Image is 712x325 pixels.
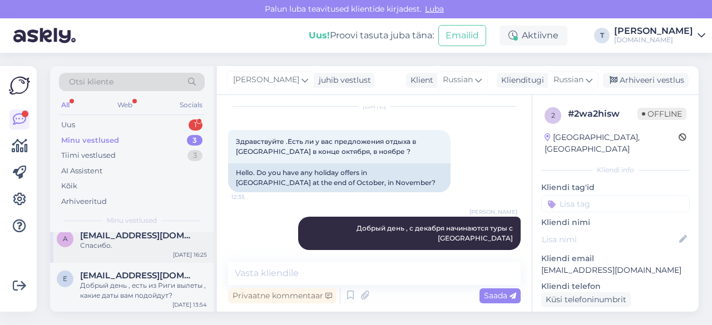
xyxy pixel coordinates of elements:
input: Lisa tag [541,196,690,212]
div: Privaatne kommentaar [228,288,337,303]
input: Lisa nimi [542,233,677,246]
span: Luba [422,4,447,14]
div: [DATE] 16:25 [173,251,207,259]
button: Emailid [438,25,486,46]
a: [PERSON_NAME][DOMAIN_NAME] [614,27,705,44]
div: Web [115,98,135,112]
div: Добрый день , есть из Риги вылеты , какие даты вам подойдут? [80,281,207,301]
span: Otsi kliente [69,76,113,88]
p: Kliendi nimi [541,217,690,228]
div: Tiimi vestlused [61,150,116,161]
div: T [594,28,610,43]
img: Askly Logo [9,75,30,96]
div: Спасибо. [80,241,207,251]
span: eleshaaa@mail.ru [80,271,196,281]
span: Russian [443,74,473,86]
div: Klient [406,74,433,86]
div: [DOMAIN_NAME] [614,36,693,44]
div: [DATE] [228,101,521,111]
div: Klienditugi [497,74,544,86]
div: Aktiivne [500,26,567,46]
div: Uus [61,119,75,131]
span: Добрый день , с декабря начинаются туры с [GEOGRAPHIC_DATA] [357,224,515,242]
span: 2 [551,111,555,119]
span: Здравствуйте .Есть ли у вас предложения отдыха в [GEOGRAPHIC_DATA] в конце октября, в ноябре ? [236,137,418,156]
div: # 2wa2hisw [568,107,637,121]
div: Minu vestlused [61,135,119,146]
p: Kliendi email [541,253,690,264]
div: Kliendi info [541,165,690,175]
div: [DATE] 13:54 [172,301,207,309]
div: Arhiveeri vestlus [603,73,689,88]
p: Kliendi tag'id [541,182,690,193]
div: [GEOGRAPHIC_DATA], [GEOGRAPHIC_DATA] [545,132,679,155]
b: Uus! [309,30,330,41]
div: Arhiveeritud [61,196,107,207]
div: 3 [187,135,202,146]
span: 12:35 [231,193,273,201]
span: Minu vestlused [107,216,157,226]
span: [PERSON_NAME] [469,208,517,216]
div: Socials [177,98,205,112]
div: AI Assistent [61,166,102,177]
span: Offline [637,108,686,120]
span: [PERSON_NAME] [233,74,299,86]
div: 1 [189,119,202,131]
p: [EMAIL_ADDRESS][DOMAIN_NAME] [541,264,690,276]
span: a [63,234,68,243]
span: 12:56 [476,251,517,259]
div: Hello. Do you have any holiday offers in [GEOGRAPHIC_DATA] at the end of October, in November? [228,163,451,192]
div: Proovi tasuta juba täna: [309,29,434,42]
div: Kõik [61,181,77,192]
p: Kliendi telefon [541,281,690,292]
span: Saada [484,291,516,301]
div: [PERSON_NAME] [614,27,693,36]
div: 3 [187,150,202,161]
span: alla.stepanowa@gmail.com [80,231,196,241]
div: Küsi telefoninumbrit [541,292,631,307]
div: All [59,98,72,112]
div: juhib vestlust [314,74,371,86]
span: e [63,274,67,283]
span: Russian [553,74,584,86]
